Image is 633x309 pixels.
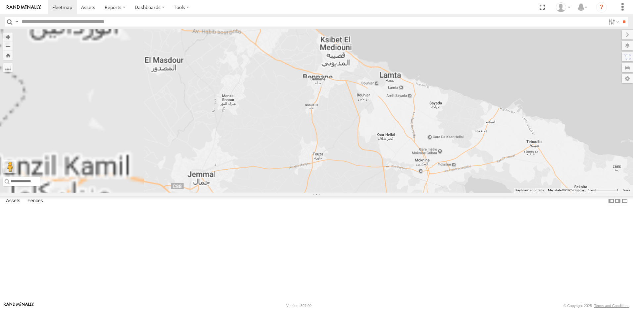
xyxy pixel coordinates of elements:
div: Version: 307.00 [286,304,312,308]
i: ? [596,2,607,13]
a: Terms (opens in new tab) [623,189,630,192]
button: Zoom out [3,41,13,51]
label: Measure [3,63,13,72]
label: Dock Summary Table to the Right [614,196,621,206]
label: Dock Summary Table to the Left [608,196,614,206]
label: Search Query [14,17,19,27]
label: Fences [24,196,46,206]
button: Map Scale: 1 km per 64 pixels [586,188,620,193]
img: rand-logo.svg [7,5,41,10]
button: Zoom Home [3,51,13,60]
a: Terms and Conditions [594,304,629,308]
button: Zoom in [3,32,13,41]
label: Search Filter Options [606,17,620,27]
label: Hide Summary Table [621,196,628,206]
a: Visit our Website [4,302,34,309]
button: Keyboard shortcuts [515,188,544,193]
span: Map data ©2025 Google [548,188,584,192]
button: Drag Pegman onto the map to open Street View [3,160,17,173]
div: © Copyright 2025 - [563,304,629,308]
div: Nejah Benkhalifa [554,2,573,12]
span: 1 km [588,188,595,192]
label: Map Settings [622,74,633,83]
label: Assets [3,196,24,206]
